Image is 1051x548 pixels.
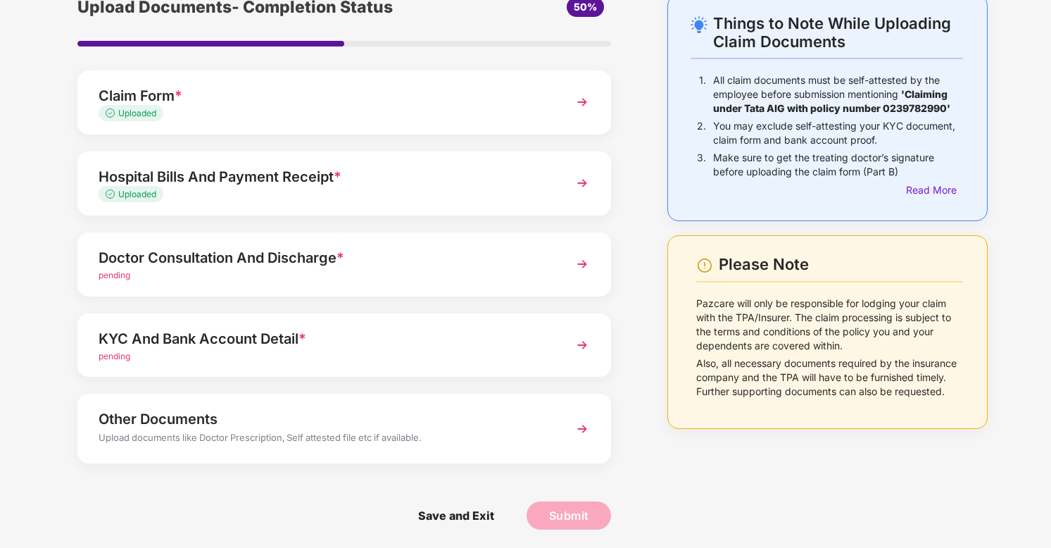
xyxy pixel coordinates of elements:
p: 3. [697,151,706,179]
p: Also, all necessary documents required by the insurance company and the TPA will have to be furni... [696,356,963,399]
span: pending [99,351,130,361]
img: svg+xml;base64,PHN2ZyB4bWxucz0iaHR0cDovL3d3dy53My5vcmcvMjAwMC9zdmciIHdpZHRoPSIxMy4zMzMiIGhlaWdodD... [106,189,118,199]
img: svg+xml;base64,PHN2ZyBpZD0iTmV4dCIgeG1sbnM9Imh0dHA6Ly93d3cudzMub3JnLzIwMDAvc3ZnIiB3aWR0aD0iMzYiIG... [569,332,595,358]
div: Other Documents [99,408,549,430]
img: svg+xml;base64,PHN2ZyBpZD0iTmV4dCIgeG1sbnM9Imh0dHA6Ly93d3cudzMub3JnLzIwMDAvc3ZnIiB3aWR0aD0iMzYiIG... [569,416,595,442]
div: Please Note [719,255,963,274]
div: Hospital Bills And Payment Receipt [99,166,549,188]
span: 50% [574,1,597,13]
div: KYC And Bank Account Detail [99,328,549,350]
img: svg+xml;base64,PHN2ZyB4bWxucz0iaHR0cDovL3d3dy53My5vcmcvMjAwMC9zdmciIHdpZHRoPSIyNC4wOTMiIGhlaWdodD... [691,16,707,33]
div: Read More [906,182,963,198]
p: You may exclude self-attesting your KYC document, claim form and bank account proof. [713,119,963,147]
img: svg+xml;base64,PHN2ZyBpZD0iTmV4dCIgeG1sbnM9Imh0dHA6Ly93d3cudzMub3JnLzIwMDAvc3ZnIiB3aWR0aD0iMzYiIG... [569,89,595,115]
div: Doctor Consultation And Discharge [99,247,549,269]
div: Upload documents like Doctor Prescription, Self attested file etc if available. [99,430,549,449]
p: 1. [699,73,706,116]
div: Claim Form [99,85,549,107]
div: Things to Note While Uploading Claim Documents [713,14,963,51]
span: Save and Exit [404,502,508,530]
button: Submit [527,502,611,530]
img: svg+xml;base64,PHN2ZyBpZD0iTmV4dCIgeG1sbnM9Imh0dHA6Ly93d3cudzMub3JnLzIwMDAvc3ZnIiB3aWR0aD0iMzYiIG... [569,251,595,277]
img: svg+xml;base64,PHN2ZyBpZD0iTmV4dCIgeG1sbnM9Imh0dHA6Ly93d3cudzMub3JnLzIwMDAvc3ZnIiB3aWR0aD0iMzYiIG... [569,170,595,196]
p: 2. [697,119,706,147]
span: Uploaded [118,189,156,199]
img: svg+xml;base64,PHN2ZyBpZD0iV2FybmluZ18tXzI0eDI0IiBkYXRhLW5hbWU9Ildhcm5pbmcgLSAyNHgyNCIgeG1sbnM9Im... [696,257,713,274]
img: svg+xml;base64,PHN2ZyB4bWxucz0iaHR0cDovL3d3dy53My5vcmcvMjAwMC9zdmciIHdpZHRoPSIxMy4zMzMiIGhlaWdodD... [106,108,118,118]
p: Make sure to get the treating doctor’s signature before uploading the claim form (Part B) [713,151,963,179]
span: Uploaded [118,108,156,118]
span: pending [99,270,130,280]
p: Pazcare will only be responsible for lodging your claim with the TPA/Insurer. The claim processin... [696,297,963,353]
p: All claim documents must be self-attested by the employee before submission mentioning [713,73,963,116]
